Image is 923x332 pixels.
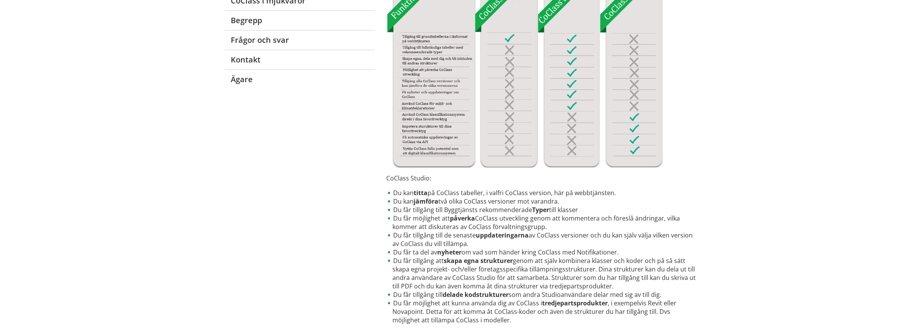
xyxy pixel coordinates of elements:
li: Du får tillgång till Byggtjänsts rekommenderade till klasser [386,206,698,214]
li: Du kan på CoClass tabeller, i valfri CoClass version, här på webbtjänsten. [386,189,698,197]
li: Du får tillgång till de senaste av CoClass versioner och du kan själv välja vilken version av CoC... [386,231,698,248]
li: Du får tillgång till som andra Studioanvändare delar med sig av till dig. [386,290,698,299]
strong: delade kodstrukturer [443,290,509,299]
a: Kontakt [224,50,374,69]
strong: påverka [450,214,475,222]
li: Du får tillgång att genom att själv kombinera klasser och koder och på så sätt skapa egna projekt... [386,256,698,290]
li: Du kan två olika CoClass versioner mot varandra. [386,197,698,206]
strong: nyheter [437,248,461,256]
p: CoClass Studio: [386,174,698,182]
li: Du får ta del av om vad som händer kring CoClass med Notifikationer. [386,248,698,256]
strong: uppdateringarna [476,231,529,239]
a: Ägare [224,69,374,89]
strong: Typer [532,206,549,214]
strong: tredjepartsprodukter [542,299,608,307]
strong: titta [414,189,428,197]
li: Du får möjlighet att CoClass utveckling genom att kommentera och föreslå ändringar, vilka kommer ... [386,214,698,231]
a: Begrepp [224,10,374,30]
strong: jämföra [414,197,438,206]
strong: skapa egna strukturer [444,256,513,265]
a: Frågor och svar [224,30,374,50]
